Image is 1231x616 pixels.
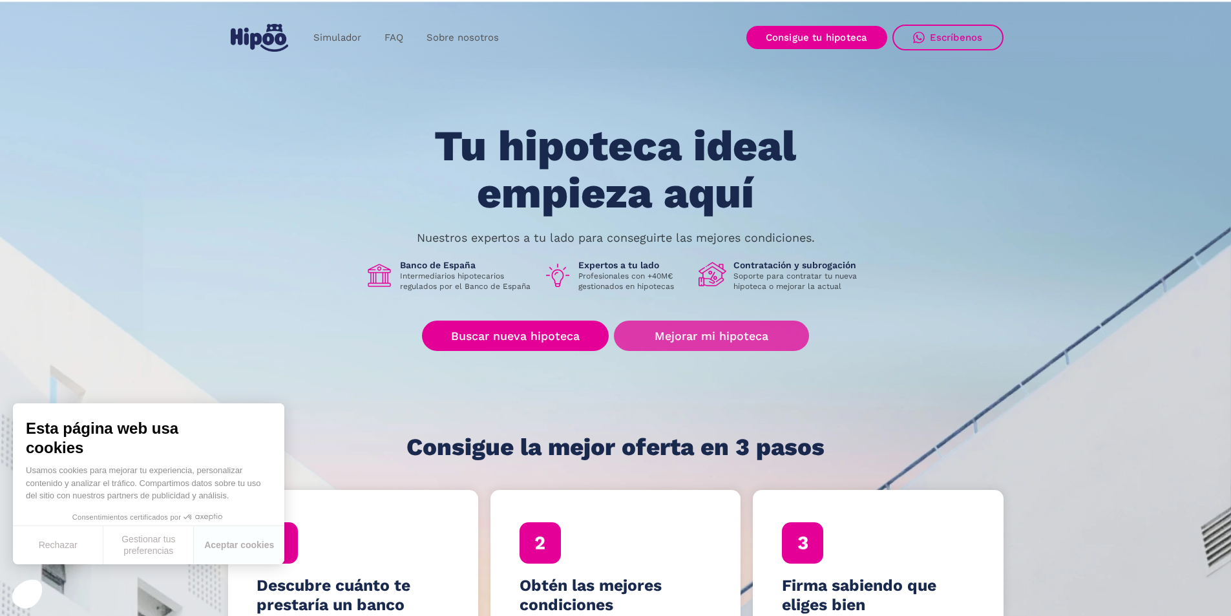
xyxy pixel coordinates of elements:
a: Sobre nosotros [415,25,510,50]
a: home [228,19,291,57]
h4: Firma sabiendo que eliges bien [782,576,974,615]
h1: Contratación y subrogación [733,259,867,271]
a: Simulador [302,25,373,50]
p: Profesionales con +40M€ gestionados en hipotecas [578,271,688,292]
h1: Tu hipoteca ideal empieza aquí [370,123,860,217]
a: Escríbenos [892,25,1004,50]
h4: Descubre cuánto te prestaría un banco [257,576,449,615]
h1: Consigue la mejor oferta en 3 pasos [406,434,825,460]
div: Escríbenos [930,32,983,43]
a: Buscar nueva hipoteca [422,321,609,351]
h1: Banco de España [400,259,533,271]
a: Mejorar mi hipoteca [614,321,808,351]
h4: Obtén las mejores condiciones [520,576,712,615]
a: FAQ [373,25,415,50]
p: Intermediarios hipotecarios regulados por el Banco de España [400,271,533,292]
a: Consigue tu hipoteca [746,26,887,49]
p: Nuestros expertos a tu lado para conseguirte las mejores condiciones. [417,233,815,243]
p: Soporte para contratar tu nueva hipoteca o mejorar la actual [733,271,867,292]
h1: Expertos a tu lado [578,259,688,271]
